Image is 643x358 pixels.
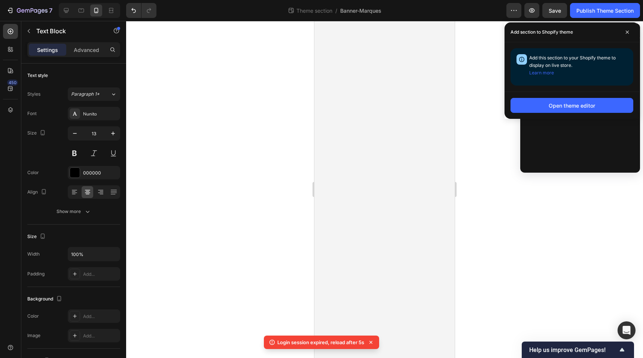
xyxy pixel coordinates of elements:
div: Open Intercom Messenger [618,321,636,339]
p: Add section to Shopify theme [511,28,573,36]
span: / [335,7,337,15]
div: Undo/Redo [126,3,156,18]
div: Align [27,187,48,197]
button: Show survey - Help us improve GemPages! [529,345,627,354]
button: Publish Theme Section [570,3,640,18]
span: Help us improve GemPages! [529,346,618,354]
iframe: Design area [314,21,455,358]
span: Theme section [295,7,334,15]
div: Color [27,313,39,320]
p: 7 [49,6,52,15]
div: Nunito [83,111,118,117]
div: Open theme editor [549,102,595,109]
button: Open theme editor [511,98,633,113]
div: Add... [83,313,118,320]
p: Text Block [36,27,100,36]
div: Size [27,128,47,138]
div: Add... [83,271,118,278]
div: 000000 [83,170,118,176]
div: 450 [7,80,18,86]
div: Color [27,169,39,176]
button: 7 [3,3,56,18]
div: Padding [27,271,45,277]
div: Image [27,332,40,339]
div: Size [27,232,47,242]
span: Add this section to your Shopify theme to display on live store. [529,55,616,75]
div: Show more [57,208,91,215]
span: Save [549,7,561,14]
p: Advanced [74,46,99,54]
span: Banner-Marques [340,7,381,15]
button: Paragraph 1* [68,87,120,101]
p: Settings [37,46,58,54]
span: Paragraph 1* [71,91,100,98]
div: Add... [83,333,118,339]
button: Save [542,3,567,18]
div: Text style [27,72,48,79]
div: Styles [27,91,40,98]
p: Login session expired, reload after 5s [277,339,364,346]
input: Auto [68,247,120,261]
button: Show more [27,205,120,218]
div: Font [27,110,37,117]
button: Learn more [529,69,554,77]
div: Background [27,294,64,304]
div: Publish Theme Section [576,7,634,15]
div: Width [27,251,40,257]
